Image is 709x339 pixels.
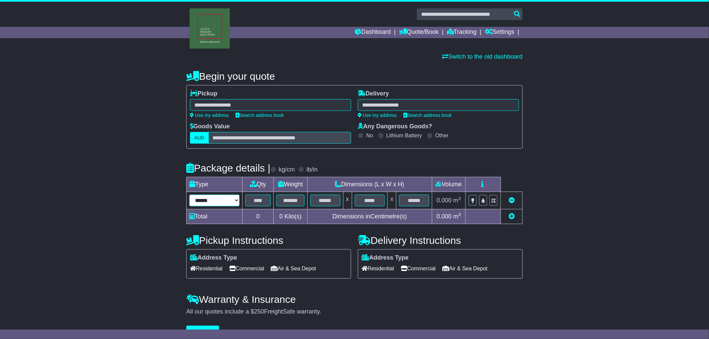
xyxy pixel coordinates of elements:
span: 0.000 [437,197,452,204]
label: AUD [190,132,209,144]
span: Residential [190,263,222,274]
span: Commercial [401,263,436,274]
sup: 3 [458,196,461,201]
a: Settings [485,27,514,38]
a: Search address book [403,113,452,118]
td: Qty [243,177,274,192]
h4: Package details | [186,162,270,174]
span: 250 [254,308,264,315]
a: Use my address [358,113,397,118]
td: Type [187,177,243,192]
label: Address Type [190,254,237,262]
label: Other [435,132,449,139]
h4: Delivery Instructions [358,235,523,246]
h4: Pickup Instructions [186,235,351,246]
label: Pickup [190,90,217,97]
h4: Warranty & Insurance [186,294,523,305]
label: No [366,132,373,139]
a: Search address book [236,113,284,118]
a: Add new item [509,213,515,220]
label: Any Dangerous Goods? [358,123,432,130]
span: m [453,197,461,204]
span: Commercial [229,263,264,274]
span: Air & Sea Depot [443,263,488,274]
td: Kilo(s) [274,209,308,224]
span: Air & Sea Depot [271,263,316,274]
label: Lithium Battery [386,132,422,139]
td: 0 [243,209,274,224]
a: Remove this item [509,197,515,204]
label: lb/in [307,166,318,174]
span: m [453,213,461,220]
span: 0 [279,213,283,220]
a: Quote/Book [399,27,439,38]
div: All our quotes include a $ FreightSafe warranty. [186,308,523,316]
a: Tracking [447,27,476,38]
a: Switch to the old dashboard [442,53,523,60]
td: Weight [274,177,308,192]
label: Address Type [362,254,409,262]
a: Use my address [190,113,229,118]
span: 0.000 [437,213,452,220]
sup: 3 [458,212,461,217]
h4: Begin your quote [186,71,523,82]
td: Volume [432,177,465,192]
td: Total [187,209,243,224]
button: Get Quotes [186,326,219,337]
a: Dashboard [355,27,391,38]
td: x [388,192,396,209]
label: Delivery [358,90,389,97]
td: Dimensions in Centimetre(s) [307,209,432,224]
span: Residential [362,263,394,274]
td: x [343,192,352,209]
td: Dimensions (L x W x H) [307,177,432,192]
label: kg/cm [279,166,295,174]
label: Goods Value [190,123,230,130]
